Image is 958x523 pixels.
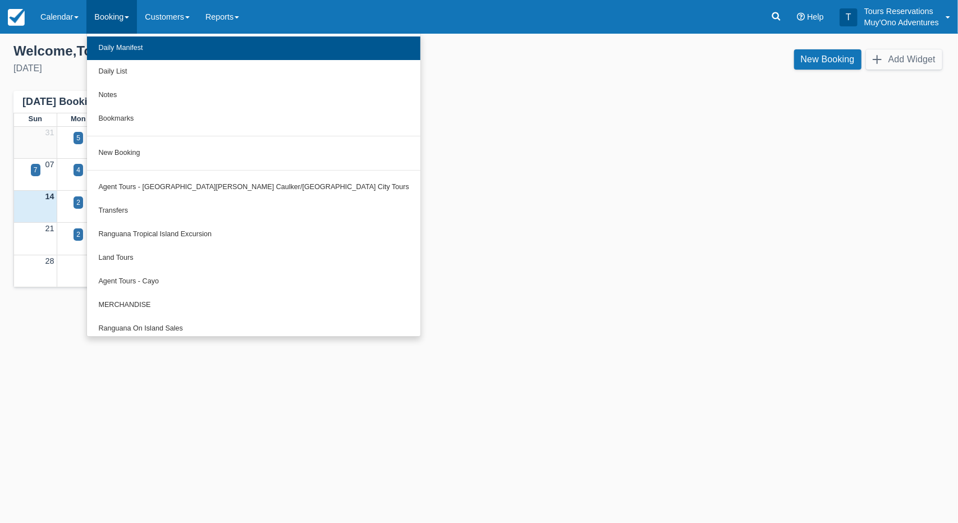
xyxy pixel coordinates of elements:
a: Bookmarks [87,107,420,131]
a: 21 [45,224,54,233]
img: checkfront-main-nav-mini-logo.png [8,9,25,26]
a: Ranguana Tropical Island Excursion [87,223,420,246]
a: New Booking [87,141,420,165]
p: Muy'Ono Adventures [864,17,939,28]
a: Land Tours [87,246,420,270]
div: 2 [76,198,80,208]
div: 2 [76,230,80,240]
div: 5 [76,133,80,143]
button: Add Widget [866,49,942,70]
div: Welcome , Tours Reservations ! [13,43,470,59]
i: Help [797,13,805,21]
a: 14 [45,192,54,201]
div: 7 [34,165,38,175]
span: Help [807,12,824,21]
div: 4 [76,165,80,175]
a: 28 [45,256,54,265]
div: [DATE] Booking Calendar [22,95,204,108]
a: MERCHANDISE [87,293,420,317]
a: New Booking [794,49,861,70]
a: Daily Manifest [87,36,420,60]
div: [DATE] [13,62,470,75]
a: Agent Tours - [GEOGRAPHIC_DATA][PERSON_NAME] Caulker/[GEOGRAPHIC_DATA] City Tours [87,176,420,199]
span: Sun [29,114,42,123]
a: Transfers [87,199,420,223]
ul: Booking [86,34,421,337]
p: Tours Reservations [864,6,939,17]
a: 07 [45,160,54,169]
span: Mon [71,114,86,123]
a: Ranguana On Island Sales [87,317,420,341]
a: Daily List [87,60,420,84]
a: 31 [45,128,54,137]
a: Notes [87,84,420,107]
div: T [840,8,858,26]
a: Agent Tours - Cayo [87,270,420,293]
